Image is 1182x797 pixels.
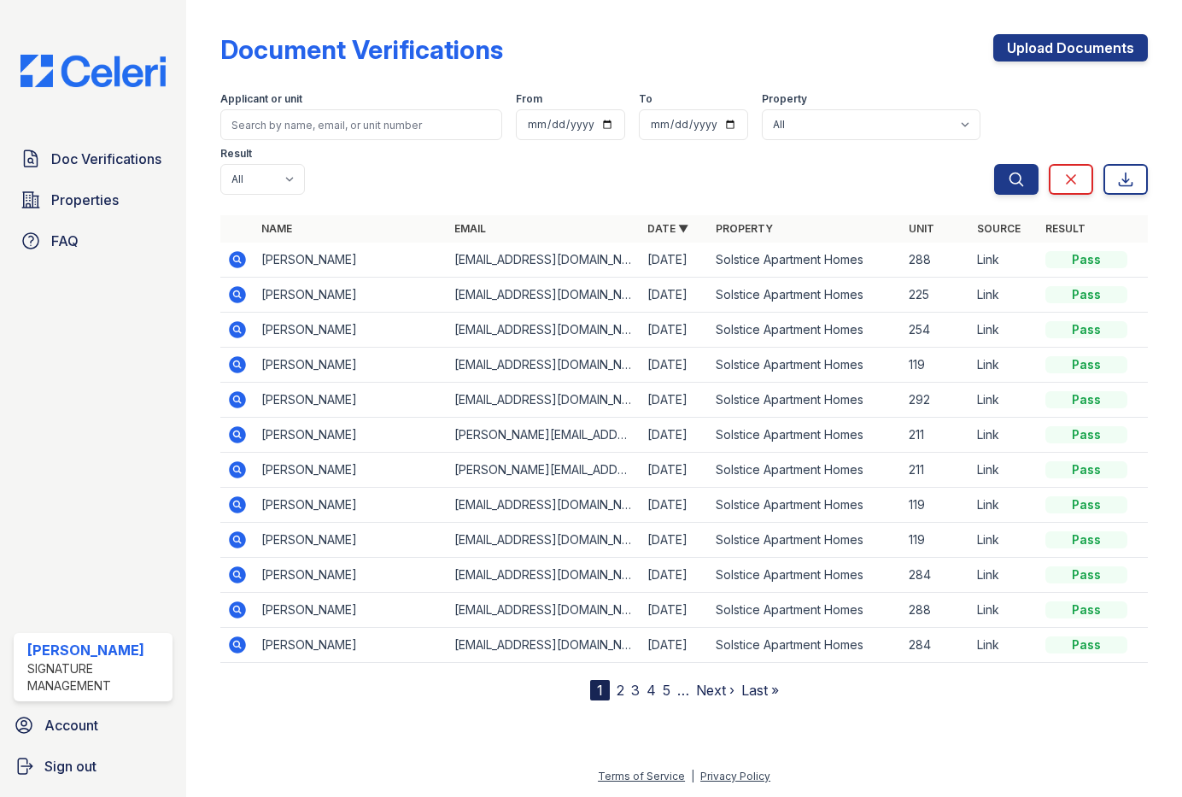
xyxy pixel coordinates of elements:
div: Pass [1045,636,1127,653]
td: Link [970,593,1039,628]
td: [EMAIL_ADDRESS][DOMAIN_NAME] [448,523,641,558]
td: 292 [902,383,970,418]
div: 1 [590,680,610,700]
td: [EMAIL_ADDRESS][DOMAIN_NAME] [448,558,641,593]
td: Solstice Apartment Homes [709,523,902,558]
td: Solstice Apartment Homes [709,593,902,628]
a: Date ▼ [647,222,688,235]
a: Result [1045,222,1085,235]
a: Property [716,222,773,235]
td: [DATE] [641,593,709,628]
div: [PERSON_NAME] [27,640,166,660]
img: CE_Logo_Blue-a8612792a0a2168367f1c8372b55b34899dd931a85d93a1a3d3e32e68fde9ad4.png [7,55,179,87]
td: [EMAIL_ADDRESS][DOMAIN_NAME] [448,313,641,348]
td: Solstice Apartment Homes [709,383,902,418]
td: [PERSON_NAME] [255,628,448,663]
td: Link [970,348,1039,383]
td: 119 [902,348,970,383]
div: Pass [1045,601,1127,618]
a: 4 [647,682,656,699]
td: [DATE] [641,523,709,558]
a: Next › [696,682,734,699]
td: [PERSON_NAME] [255,243,448,278]
td: [PERSON_NAME] [255,383,448,418]
td: Solstice Apartment Homes [709,558,902,593]
a: 3 [631,682,640,699]
div: Pass [1045,426,1127,443]
div: | [691,770,694,782]
a: Account [7,708,179,742]
a: 2 [617,682,624,699]
a: Email [454,222,486,235]
td: 284 [902,628,970,663]
span: Doc Verifications [51,149,161,169]
div: Pass [1045,321,1127,338]
td: [EMAIL_ADDRESS][DOMAIN_NAME] [448,628,641,663]
td: [DATE] [641,313,709,348]
label: To [639,92,652,106]
td: [EMAIL_ADDRESS][DOMAIN_NAME] [448,488,641,523]
div: Document Verifications [220,34,503,65]
td: Solstice Apartment Homes [709,313,902,348]
td: [DATE] [641,558,709,593]
td: 288 [902,593,970,628]
td: 211 [902,418,970,453]
a: FAQ [14,224,173,258]
input: Search by name, email, or unit number [220,109,502,140]
td: Solstice Apartment Homes [709,628,902,663]
td: [EMAIL_ADDRESS][DOMAIN_NAME] [448,383,641,418]
label: From [516,92,542,106]
td: [DATE] [641,243,709,278]
td: Link [970,278,1039,313]
td: Solstice Apartment Homes [709,453,902,488]
div: Pass [1045,286,1127,303]
td: Solstice Apartment Homes [709,488,902,523]
td: [PERSON_NAME] [255,488,448,523]
td: [DATE] [641,278,709,313]
div: Pass [1045,391,1127,408]
a: Unit [909,222,934,235]
td: [PERSON_NAME][EMAIL_ADDRESS][PERSON_NAME][DOMAIN_NAME] [448,418,641,453]
div: Pass [1045,531,1127,548]
button: Sign out [7,749,179,783]
td: [PERSON_NAME] [255,278,448,313]
td: [PERSON_NAME][EMAIL_ADDRESS][PERSON_NAME][DOMAIN_NAME] [448,453,641,488]
td: Link [970,488,1039,523]
a: Properties [14,183,173,217]
td: 211 [902,453,970,488]
td: [PERSON_NAME] [255,313,448,348]
td: Link [970,243,1039,278]
td: 288 [902,243,970,278]
td: [PERSON_NAME] [255,593,448,628]
td: Link [970,418,1039,453]
a: Name [261,222,292,235]
td: 284 [902,558,970,593]
td: 225 [902,278,970,313]
a: Doc Verifications [14,142,173,176]
label: Property [762,92,807,106]
span: FAQ [51,231,79,251]
span: … [677,680,689,700]
span: Account [44,715,98,735]
td: [DATE] [641,488,709,523]
td: [DATE] [641,453,709,488]
td: [PERSON_NAME] [255,523,448,558]
div: Signature Management [27,660,166,694]
td: [EMAIL_ADDRESS][DOMAIN_NAME] [448,278,641,313]
td: [EMAIL_ADDRESS][DOMAIN_NAME] [448,348,641,383]
span: Properties [51,190,119,210]
td: [EMAIL_ADDRESS][DOMAIN_NAME] [448,593,641,628]
td: Link [970,313,1039,348]
span: Sign out [44,756,97,776]
td: [DATE] [641,418,709,453]
div: Pass [1045,251,1127,268]
td: 119 [902,488,970,523]
td: 254 [902,313,970,348]
label: Result [220,147,252,161]
td: [PERSON_NAME] [255,453,448,488]
a: Privacy Policy [700,770,770,782]
td: [DATE] [641,383,709,418]
td: [DATE] [641,348,709,383]
a: Last » [741,682,779,699]
td: Link [970,558,1039,593]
